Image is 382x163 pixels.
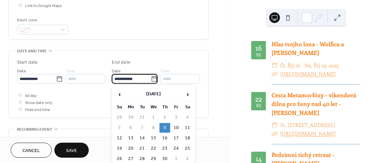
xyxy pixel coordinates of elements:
span: All day [25,92,37,99]
div: 22 [255,95,262,102]
span: st, [STREET_ADDRESS] [280,121,335,129]
td: 3 [171,113,181,122]
th: We [148,102,159,112]
a: Hlas tvojho lona - Wolfica a [PERSON_NAME] [272,40,344,57]
td: 30 [125,113,136,122]
div: ​ [272,70,278,78]
td: 8 [148,123,159,133]
span: Show date only [25,99,52,106]
th: [DATE] [125,87,181,102]
button: Cancel [11,143,52,158]
td: 22 [148,144,159,153]
span: Save [66,147,77,154]
div: ​ [272,129,278,138]
th: Th [159,102,170,112]
th: Tu [137,102,147,112]
a: [URL][DOMAIN_NAME] [280,70,336,77]
div: říj [256,53,261,57]
td: 7 [137,123,147,133]
span: Date [112,68,121,75]
td: 15 [148,133,159,143]
th: Fr [171,102,181,112]
span: Date [17,68,26,75]
div: ​ [272,121,278,129]
th: Sa [182,102,193,112]
span: čt, říj 16 - ne, říj 19, 2025 [280,61,339,70]
td: 13 [125,133,136,143]
span: Time [160,68,169,75]
div: Event color [17,17,67,24]
div: 14 [256,155,262,162]
button: Save [54,143,89,158]
a: Cesta Metamorfózy – víkendová dílna pro ženy nad 40 let - [PERSON_NAME] [272,91,356,117]
td: 23 [159,144,170,153]
div: Start date [17,59,38,66]
td: 9 [159,123,170,133]
td: 25 [182,144,193,153]
td: 20 [125,144,136,153]
div: End date [112,59,130,66]
div: ​ [272,61,278,70]
td: 10 [171,123,181,133]
td: 5 [114,123,125,133]
td: 24 [171,144,181,153]
span: › [182,88,193,101]
td: 12 [114,133,125,143]
td: 19 [114,144,125,153]
td: 31 [137,113,147,122]
th: Mo [125,102,136,112]
td: 4 [182,113,193,122]
span: Hide end time [25,106,50,113]
td: 14 [137,133,147,143]
div: 16 [255,44,262,51]
a: [URL][DOMAIN_NAME] [280,130,336,137]
span: Cancel [22,147,40,154]
td: 18 [182,133,193,143]
th: Su [114,102,125,112]
td: 16 [159,133,170,143]
td: 11 [182,123,193,133]
span: Recurring event [17,126,52,133]
span: Link to Google Maps [25,2,62,9]
td: 2 [159,113,170,122]
td: 6 [125,123,136,133]
td: 21 [137,144,147,153]
div: říj [256,104,261,107]
td: 17 [171,133,181,143]
span: ‹ [114,88,124,101]
td: 1 [148,113,159,122]
span: Date and time [17,48,47,55]
td: 29 [114,113,125,122]
span: Time [65,68,75,75]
